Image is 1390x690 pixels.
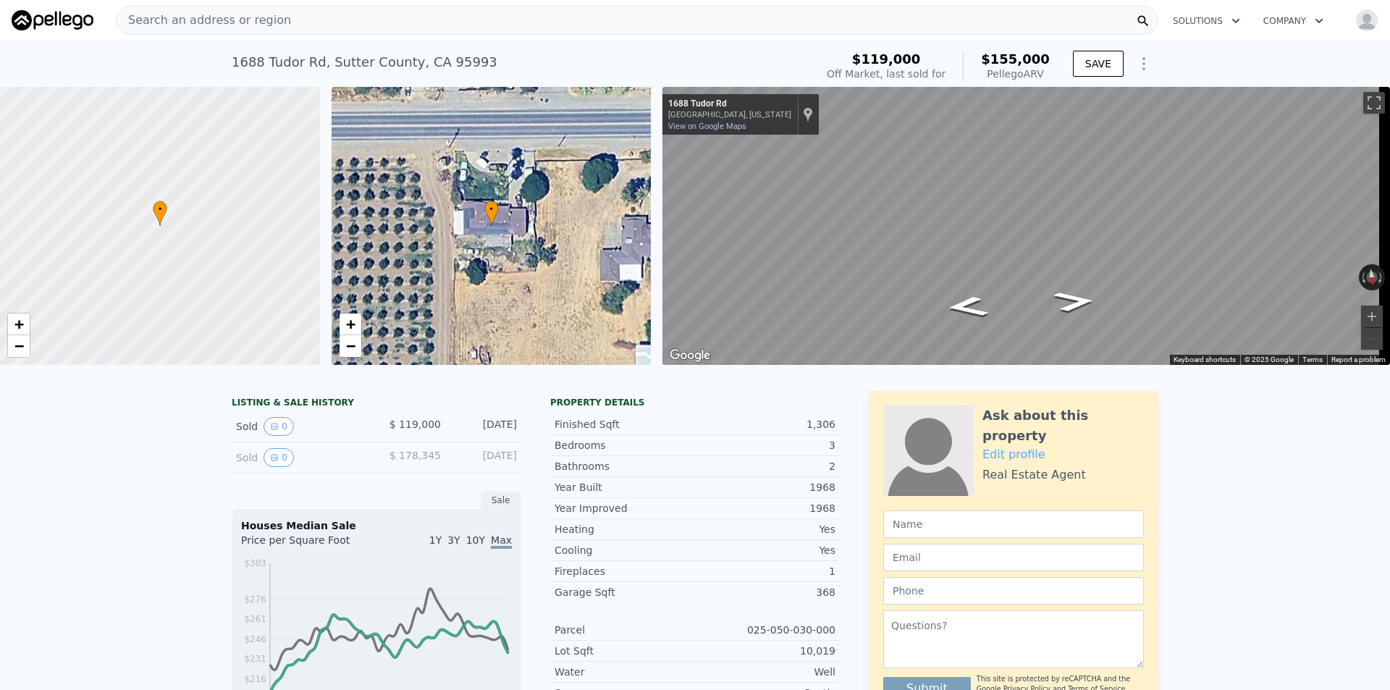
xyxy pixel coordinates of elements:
button: Show Options [1129,49,1158,78]
a: Show location on map [803,106,813,122]
tspan: $276 [244,594,266,605]
div: 1968 [695,480,835,495]
button: Rotate clockwise [1378,264,1386,290]
div: Fireplaces [555,564,695,578]
span: Search an address or region [117,12,291,29]
img: avatar [1355,9,1378,32]
a: Report a problem [1331,355,1386,363]
span: Max [491,534,512,549]
div: Houses Median Sale [241,518,512,533]
div: Bathrooms [555,459,695,474]
a: Zoom out [340,335,361,357]
div: Garage Sqft [555,585,695,599]
span: + [345,315,355,333]
div: 1688 Tudor Rd , Sutter County , CA 95993 [232,52,497,72]
path: Go West, Tudor Rd [1036,286,1113,316]
div: Ask about this property [982,405,1144,446]
button: Keyboard shortcuts [1174,355,1236,365]
input: Name [883,510,1144,538]
div: 3 [695,438,835,453]
tspan: $231 [244,654,266,664]
div: 1,306 [695,417,835,432]
tspan: $261 [244,614,266,624]
div: Off Market, last sold for [827,67,945,81]
div: Heating [555,522,695,537]
tspan: $216 [244,674,266,684]
span: 1Y [429,534,442,546]
path: Go East, Tudor Rd [928,292,1006,322]
a: Zoom in [8,314,30,335]
span: $119,000 [852,51,921,67]
div: Sale [481,491,521,510]
button: View historical data [264,417,294,436]
div: Price per Square Foot [241,533,376,556]
div: Year Improved [555,501,695,516]
tspan: $303 [244,558,266,568]
a: Edit profile [982,447,1045,461]
img: Pellego [12,10,93,30]
div: Year Built [555,480,695,495]
div: • [153,201,167,226]
a: Terms (opens in new tab) [1302,355,1323,363]
div: Parcel [555,623,695,637]
div: [DATE] [452,448,517,467]
span: $155,000 [981,51,1050,67]
div: Sold [236,448,365,467]
a: Open this area in Google Maps (opens a new window) [666,346,714,365]
div: 025-050-030-000 [695,623,835,637]
div: Pellego ARV [981,67,1050,81]
span: • [153,203,167,216]
button: Rotate counterclockwise [1359,264,1367,290]
button: Reset the view [1365,264,1379,291]
span: 10Y [466,534,485,546]
div: LISTING & SALE HISTORY [232,397,521,411]
div: Bedrooms [555,438,695,453]
a: View on Google Maps [668,122,746,131]
div: Sold [236,417,365,436]
div: Yes [695,522,835,537]
div: 368 [695,585,835,599]
span: $ 119,000 [389,418,441,430]
div: Lot Sqft [555,644,695,658]
div: [DATE] [452,417,517,436]
div: Real Estate Agent [982,466,1086,484]
div: Map [662,87,1390,365]
a: Zoom out [8,335,30,357]
button: Toggle fullscreen view [1363,92,1385,114]
div: Well [695,665,835,679]
div: 1688 Tudor Rd [668,98,791,110]
span: © 2025 Google [1244,355,1294,363]
div: 10,019 [695,644,835,658]
a: Zoom in [340,314,361,335]
span: • [484,203,499,216]
img: Google [666,346,714,365]
div: • [484,201,499,226]
button: SAVE [1073,51,1124,77]
div: Finished Sqft [555,417,695,432]
button: View historical data [264,448,294,467]
div: 1968 [695,501,835,516]
button: Zoom in [1361,306,1383,327]
input: Phone [883,577,1144,605]
span: 3Y [447,534,460,546]
span: − [14,337,24,355]
div: Water [555,665,695,679]
div: 2 [695,459,835,474]
button: Solutions [1161,8,1252,34]
div: Street View [662,87,1390,365]
div: [GEOGRAPHIC_DATA], [US_STATE] [668,110,791,119]
div: 1 [695,564,835,578]
button: Zoom out [1361,328,1383,350]
span: + [14,315,24,333]
button: Company [1252,8,1335,34]
div: Yes [695,543,835,558]
input: Email [883,544,1144,571]
div: Cooling [555,543,695,558]
span: $ 178,345 [389,450,441,461]
div: Property details [550,397,840,408]
span: − [345,337,355,355]
tspan: $246 [244,634,266,644]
